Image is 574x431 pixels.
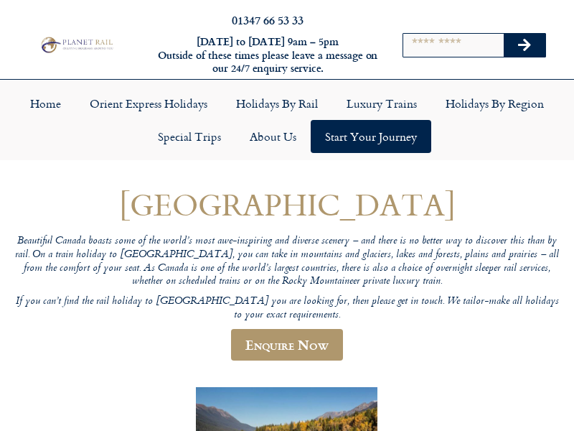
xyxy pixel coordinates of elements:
nav: Menu [7,87,567,153]
a: Holidays by Rail [222,87,332,120]
a: Start your Journey [311,120,431,153]
p: If you can’t find the rail holiday to [GEOGRAPHIC_DATA] you are looking for, then please get in t... [13,295,561,322]
h1: [GEOGRAPHIC_DATA] [13,187,561,221]
button: Search [504,34,545,57]
a: Home [16,87,75,120]
h6: [DATE] to [DATE] 9am – 5pm Outside of these times please leave a message on our 24/7 enquiry serv... [156,35,379,75]
p: Beautiful Canada boasts some of the world’s most awe-inspiring and diverse scenery – and there is... [13,235,561,289]
a: Enquire Now [231,329,343,361]
a: Luxury Trains [332,87,431,120]
img: Planet Rail Train Holidays Logo [38,35,115,54]
a: 01347 66 53 33 [232,11,304,28]
a: Orient Express Holidays [75,87,222,120]
a: Special Trips [143,120,235,153]
a: Holidays by Region [431,87,558,120]
a: About Us [235,120,311,153]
